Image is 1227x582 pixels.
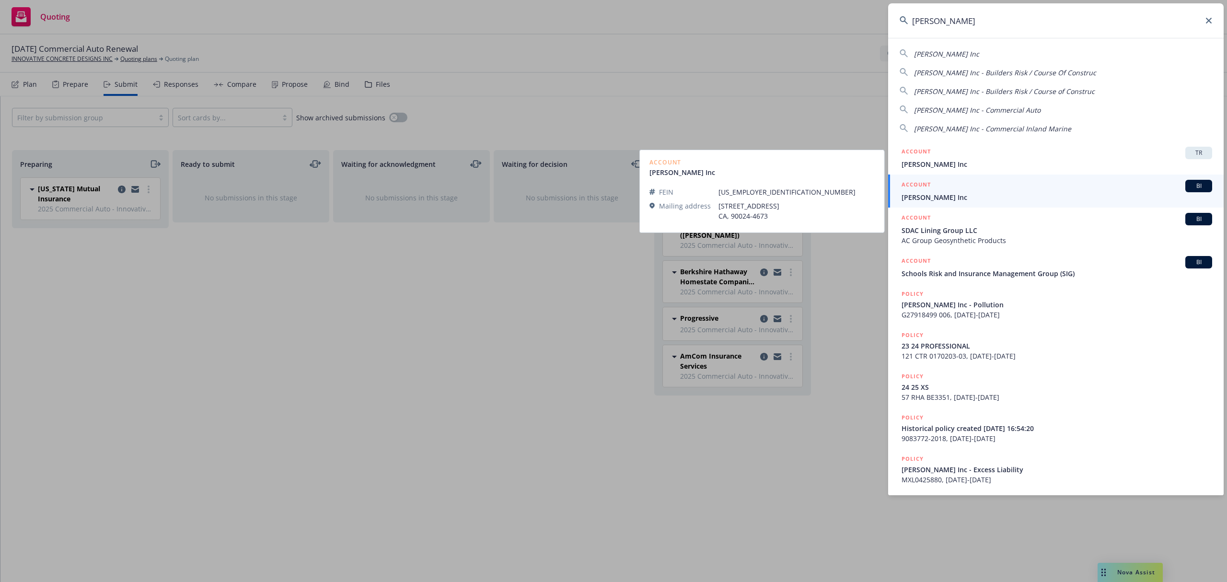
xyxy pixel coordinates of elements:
span: [PERSON_NAME] Inc [902,192,1212,202]
input: Search... [888,3,1224,38]
span: [PERSON_NAME] Inc [914,49,979,58]
a: ACCOUNTBISDAC Lining Group LLCAC Group Geosynthetic Products [888,208,1224,251]
span: 24 25 XS [902,382,1212,392]
span: 121 CTR 0170203-03, [DATE]-[DATE] [902,351,1212,361]
a: ACCOUNTBISchools Risk and Insurance Management Group (SIG) [888,251,1224,284]
span: 9083772-2018, [DATE]-[DATE] [902,433,1212,443]
span: AC Group Geosynthetic Products [902,235,1212,245]
a: ACCOUNTBI[PERSON_NAME] Inc [888,175,1224,208]
h5: ACCOUNT [902,147,931,158]
span: 23 24 PROFESSIONAL [902,341,1212,351]
h5: POLICY [902,454,924,464]
span: BI [1189,182,1208,190]
span: MXL0425880, [DATE]-[DATE] [902,475,1212,485]
span: [PERSON_NAME] Inc - Builders Risk / Course Of Construc [914,68,1096,77]
h5: ACCOUNT [902,256,931,268]
h5: POLICY [902,413,924,422]
span: BI [1189,215,1208,223]
span: Historical policy created [DATE] 16:54:20 [902,423,1212,433]
span: [PERSON_NAME] Inc - Commercial Inland Marine [914,124,1071,133]
h5: POLICY [902,372,924,381]
a: POLICY[PERSON_NAME] Inc - PollutionG27918499 006, [DATE]-[DATE] [888,284,1224,325]
span: SDAC Lining Group LLC [902,225,1212,235]
span: [PERSON_NAME] Inc - Builders Risk / Course of Construc [914,87,1095,96]
a: ACCOUNTTR[PERSON_NAME] Inc [888,141,1224,175]
span: G27918499 006, [DATE]-[DATE] [902,310,1212,320]
a: POLICY23 24 PROFESSIONAL121 CTR 0170203-03, [DATE]-[DATE] [888,325,1224,366]
a: POLICYHistorical policy created [DATE] 16:54:209083772-2018, [DATE]-[DATE] [888,407,1224,449]
span: [PERSON_NAME] Inc - Excess Liability [902,465,1212,475]
span: TR [1189,149,1208,157]
span: 57 RHA BE3351, [DATE]-[DATE] [902,392,1212,402]
span: [PERSON_NAME] Inc - Commercial Auto [914,105,1041,115]
span: Schools Risk and Insurance Management Group (SIG) [902,268,1212,279]
h5: POLICY [902,289,924,299]
a: POLICY[PERSON_NAME] Inc - Excess LiabilityMXL0425880, [DATE]-[DATE] [888,449,1224,490]
span: BI [1189,258,1208,267]
span: [PERSON_NAME] Inc - Pollution [902,300,1212,310]
h5: POLICY [902,330,924,340]
span: [PERSON_NAME] Inc [902,159,1212,169]
h5: ACCOUNT [902,180,931,191]
a: POLICY24 25 XS57 RHA BE3351, [DATE]-[DATE] [888,366,1224,407]
h5: ACCOUNT [902,213,931,224]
